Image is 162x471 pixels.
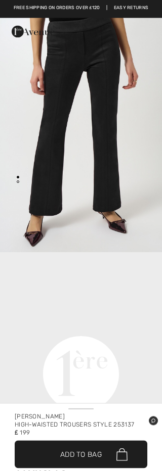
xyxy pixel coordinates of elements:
span: ₤ 199 [15,430,30,437]
a: Easy Returns [114,5,149,12]
img: 1ère Avenue [12,26,55,38]
span: | [106,5,107,12]
img: Bag.svg [116,448,128,461]
a: Free shipping on orders over ₤120 [14,5,100,12]
span: Add to Bag [60,449,102,460]
iframe: Opens a widget where you can chat to one of our agents [148,416,158,426]
div: [PERSON_NAME] [15,413,147,421]
button: Add to Bag [15,441,147,468]
div: High-waisted Trousers Style 253137 [15,421,147,429]
a: 1ère Avenue [12,27,55,36]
